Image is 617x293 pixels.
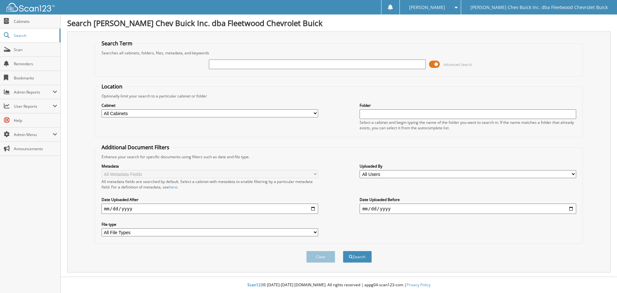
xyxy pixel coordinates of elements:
[102,222,318,227] label: File type
[169,184,177,190] a: here
[14,19,57,24] span: Cabinets
[360,163,576,169] label: Uploaded By
[247,282,263,288] span: Scan123
[102,197,318,202] label: Date Uploaded After
[360,120,576,131] div: Select a cabinet and begin typing the name of the folder you want to search in. If the name match...
[102,163,318,169] label: Metadata
[6,3,55,12] img: scan123-logo-white.svg
[102,204,318,214] input: start
[14,61,57,67] span: Reminders
[14,118,57,123] span: Help
[343,251,372,263] button: Search
[98,40,136,47] legend: Search Term
[407,282,431,288] a: Privacy Policy
[306,251,335,263] button: Clear
[102,103,318,108] label: Cabinet
[14,75,57,81] span: Bookmarks
[14,89,53,95] span: Admin Reports
[14,33,56,38] span: Search
[409,5,445,9] span: [PERSON_NAME]
[443,62,472,67] span: Advanced Search
[14,104,53,109] span: User Reports
[98,93,580,99] div: Optionally limit your search to a particular cabinet or folder
[14,47,57,52] span: Scan
[98,154,580,160] div: Enhance your search for specific documents using filters such as date and file type.
[98,50,580,56] div: Searches all cabinets, folders, files, metadata, and keywords
[98,83,126,90] legend: Location
[102,179,318,190] div: All metadata fields are searched by default. Select a cabinet with metadata to enable filtering b...
[98,144,173,151] legend: Additional Document Filters
[61,277,617,293] div: © [DATE]-[DATE] [DOMAIN_NAME]. All rights reserved | appg04-scan123-com |
[360,204,576,214] input: end
[360,197,576,202] label: Date Uploaded Before
[67,18,611,28] h1: Search [PERSON_NAME] Chev Buick Inc. dba Fleetwood Chevrolet Buick
[360,103,576,108] label: Folder
[14,132,53,137] span: Admin Menu
[470,5,608,9] span: [PERSON_NAME] Chev Buick Inc. dba Fleetwood Chevrolet Buick
[14,146,57,151] span: Announcements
